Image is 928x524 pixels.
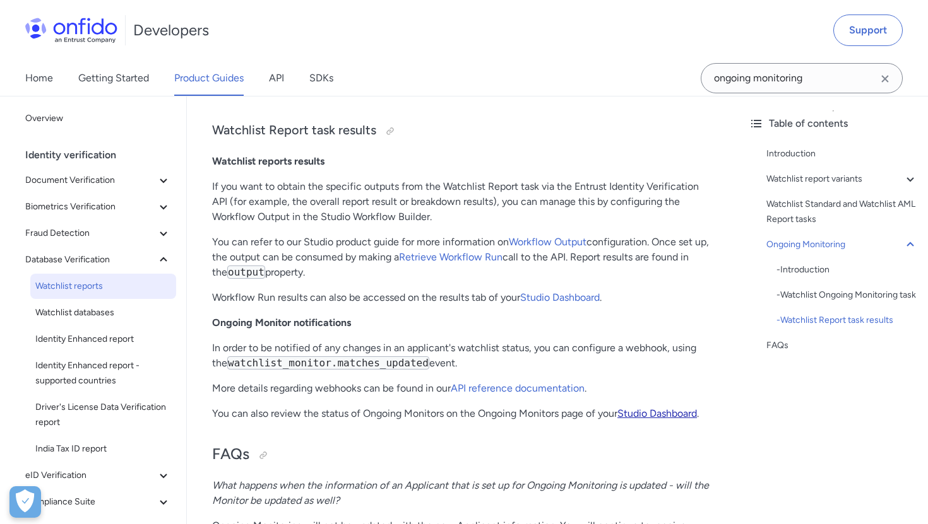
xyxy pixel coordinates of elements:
[20,168,176,193] button: Document Verification
[766,172,918,187] a: Watchlist report variants
[25,61,53,96] a: Home
[20,221,176,246] button: Fraud Detection
[9,486,41,518] div: Cookie Preferences
[776,313,918,328] div: - Watchlist Report task results
[20,194,176,219] button: Biometrics Verification
[20,463,176,488] button: eID Verification
[212,155,324,167] strong: Watchlist reports results
[25,18,117,43] img: Onfido Logo
[451,382,585,394] a: API reference documentation
[776,262,918,277] a: -Introduction
[877,71,893,86] svg: Clear search field button
[174,61,244,96] a: Product Guides
[766,237,918,252] a: Ongoing Monitoring
[212,235,713,280] p: You can refer to our Studio product guide for more information on configuration. Once set up, the...
[35,400,171,430] span: Driver's License Data Verification report
[766,146,918,161] a: Introduction
[30,300,176,325] a: Watchlist databases
[133,20,209,40] h1: Developers
[30,395,176,435] a: Driver's License Data Verification report
[212,444,713,465] h2: FAQs
[212,381,713,396] p: More details regarding webhooks can be found in our .
[509,236,586,248] a: Workflow Output
[25,468,156,483] span: eID Verification
[776,288,918,303] a: -Watchlist Ongoing Monitoring task
[701,63,903,93] input: Onfido search input field
[212,290,713,305] p: Workflow Run results can also be accessed on the results tab of your .
[617,407,697,419] a: Studio Dashboard
[776,262,918,277] div: - Introduction
[25,226,156,241] span: Fraud Detection
[212,341,713,371] p: In order to be notified of any changes in an applicant's watchlist status, you can configure a we...
[25,252,156,267] span: Database Verification
[399,251,503,263] a: Retrieve Workflow Run
[30,327,176,352] a: Identity Enhanced report
[20,247,176,272] button: Database Verification
[20,106,176,131] a: Overview
[309,61,333,96] a: SDKs
[30,274,176,299] a: Watchlist reports
[20,489,176,515] button: Compliance Suite
[25,199,156,214] span: Biometrics Verification
[35,305,171,320] span: Watchlist databases
[212,121,713,141] h3: Watchlist Report task results
[25,111,171,126] span: Overview
[30,436,176,462] a: India Tax ID report
[212,317,351,329] strong: Ongoing Monitor notifications
[35,279,171,294] span: Watchlist reports
[9,486,41,518] button: Open Preferences
[78,61,149,96] a: Getting Started
[35,332,171,347] span: Identity Enhanced report
[25,173,156,188] span: Document Verification
[25,143,181,168] div: Identity verification
[227,265,265,279] code: output
[776,288,918,303] div: - Watchlist Ongoing Monitoring task
[776,313,918,328] a: -Watchlist Report task results
[833,15,903,46] a: Support
[749,116,918,131] div: Table of contents
[212,479,709,506] em: What happens when the information of an Applicant that is set up for Ongoing Monitoring is update...
[30,353,176,393] a: Identity Enhanced report - supported countries
[25,494,156,509] span: Compliance Suite
[520,291,600,303] a: Studio Dashboard
[269,61,284,96] a: API
[766,338,918,353] a: FAQs
[227,356,429,370] code: watchlist_monitor.matches_updated
[766,197,918,227] a: Watchlist Standard and Watchlist AML Report tasks
[35,441,171,457] span: India Tax ID report
[212,179,713,224] p: If you want to obtain the specific outputs from the Watchlist Report task via the Entrust Identit...
[212,406,713,421] p: You can also review the status of Ongoing Monitors on the Ongoing Monitors page of your .
[35,358,171,388] span: Identity Enhanced report - supported countries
